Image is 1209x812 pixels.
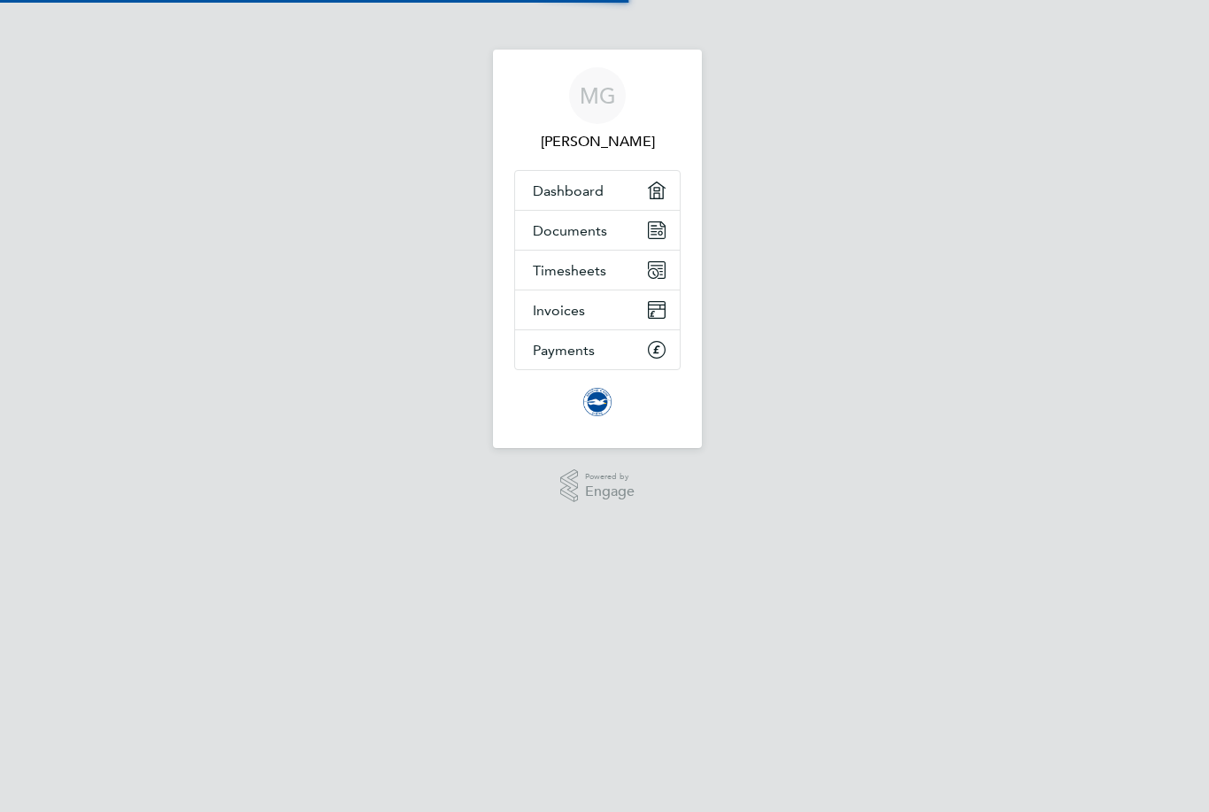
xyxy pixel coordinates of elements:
[533,262,606,279] span: Timesheets
[514,67,681,152] a: MG[PERSON_NAME]
[515,171,680,210] a: Dashboard
[514,131,681,152] span: Matt Grainger
[515,211,680,250] a: Documents
[533,342,595,359] span: Payments
[585,484,635,499] span: Engage
[585,469,635,484] span: Powered by
[515,290,680,329] a: Invoices
[514,388,681,416] a: Go to home page
[533,302,585,319] span: Invoices
[533,182,604,199] span: Dashboard
[533,222,607,239] span: Documents
[580,84,616,107] span: MG
[493,50,702,448] nav: Main navigation
[560,469,635,503] a: Powered byEngage
[515,330,680,369] a: Payments
[583,388,612,416] img: brightonandhovealbion-logo-retina.png
[515,251,680,290] a: Timesheets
